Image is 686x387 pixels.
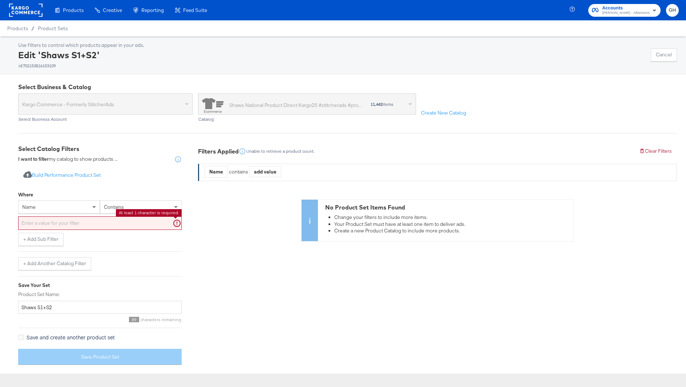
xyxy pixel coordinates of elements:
[183,7,207,13] span: Feed Suite
[18,156,49,162] strong: I want to filter
[22,204,36,210] span: name
[416,107,471,120] button: Create New Catalog
[325,203,570,212] div: No Product Set Items Found
[119,210,179,216] li: At least 1 character is required.
[18,169,106,182] button: Build Performance Product Set
[129,317,139,322] span: 89
[602,4,650,12] span: Accounts
[588,4,661,17] button: Accounts[PERSON_NAME] - Albertsons
[18,257,91,270] button: + Add Another Catalog Filter
[22,98,183,111] span: Kargo Commerce - Formerly StitcherAds
[38,25,68,31] a: Product Sets
[141,7,164,13] span: Reporting
[198,147,239,156] div: Filters Applied
[250,166,281,177] div: add value
[103,7,122,13] span: Creative
[18,156,118,163] div: my catalog to show products ...
[651,48,677,61] button: Cancel
[18,317,182,322] div: characters remaining
[18,282,182,289] div: Save Your Set
[228,168,249,175] div: contains
[229,101,363,109] div: Shaws National Product Direct Kargo25 #stitcherads #product-catalog #keep
[18,49,144,68] div: Edit 'Shaws S1+S2'
[18,42,144,49] div: Use filters to control which products appear in your ads.
[28,25,38,31] span: /
[370,102,394,107] div: items
[18,191,33,198] div: Where
[371,101,383,107] strong: 11,442
[7,25,28,31] span: Products
[18,301,182,314] input: Give your set a descriptive name
[27,334,115,341] span: Save and create another product set
[669,6,676,15] span: GH
[18,291,182,298] label: Product Set Name:
[18,83,677,91] div: Select Business & Catalog
[63,7,84,13] span: Products
[334,227,570,234] li: Create a new Product Catalog to include more products.
[198,117,416,122] div: Catalog:
[18,233,64,246] button: + Add Sub Filter
[334,221,570,228] li: Your Product Set must have at least one item to deliver ads.
[602,10,650,16] span: [PERSON_NAME] - Albertsons
[18,63,144,68] div: id: 702153816153109
[18,145,182,153] div: Select Catalog Filters
[18,117,193,122] div: Select Business Account
[18,216,182,230] input: Enter a value for your filter
[334,214,570,221] li: Change your filters to include more items.
[246,149,315,154] div: Unable to retrieve a product count.
[205,166,227,177] div: Name
[666,4,679,17] button: GH
[104,204,124,210] span: contains
[634,145,677,158] button: Clear Filters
